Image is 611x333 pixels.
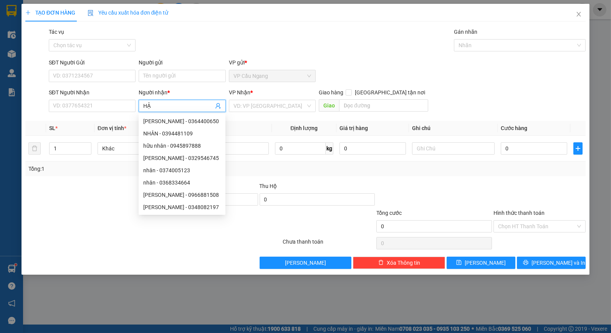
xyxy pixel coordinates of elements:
[3,41,58,49] span: 0913122292 -
[412,142,495,155] input: Ghi Chú
[3,50,18,57] span: GIAO:
[339,99,428,112] input: Dọc đường
[186,142,269,155] input: VD: Bàn, Ghế
[339,142,406,155] input: 0
[501,125,527,131] span: Cước hàng
[574,145,582,152] span: plus
[49,125,55,131] span: SL
[139,58,225,67] div: Người gửi
[260,257,352,269] button: [PERSON_NAME]
[139,140,225,152] div: hữu nhân - 0945897888
[143,117,221,125] div: [PERSON_NAME] - 0364400650
[139,115,225,127] div: NGỌC HÂN - 0364400650
[517,257,586,269] button: printer[PERSON_NAME] và In
[143,178,221,187] div: nhân - 0368334664
[139,201,225,213] div: ANH HÂN - 0348082197
[493,210,545,216] label: Hình thức thanh toán
[25,10,31,15] span: plus
[456,260,462,266] span: save
[229,89,250,96] span: VP Nhận
[102,143,176,154] span: Khác
[378,260,384,266] span: delete
[285,259,326,267] span: [PERSON_NAME]
[353,257,445,269] button: deleteXóa Thông tin
[139,176,225,189] div: nhân - 0368334664
[49,88,136,97] div: SĐT Người Nhận
[49,29,64,35] label: Tác vụ
[215,103,221,109] span: user-add
[523,260,528,266] span: printer
[326,142,333,155] span: kg
[387,259,420,267] span: Xóa Thông tin
[319,99,339,112] span: Giao
[139,164,225,176] div: nhân - 0374005123
[319,89,343,96] span: Giao hàng
[447,257,515,269] button: save[PERSON_NAME]
[28,142,41,155] button: delete
[88,10,94,16] img: icon
[143,191,221,199] div: [PERSON_NAME] - 0966881508
[3,26,77,40] span: VP [PERSON_NAME] ([GEOGRAPHIC_DATA])
[25,10,75,16] span: TẠO ĐƠN HÀNG
[139,152,225,164] div: NGỌC HÂN - 0329546745
[41,41,58,49] span: HẠNH
[573,142,583,155] button: plus
[59,15,73,22] span: DIỄM
[409,121,498,136] th: Ghi chú
[143,142,221,150] div: hữu nhân - 0945897888
[233,70,311,82] span: VP Cầu Ngang
[576,11,582,17] span: close
[143,129,221,138] div: NHÂN - 0394481109
[98,125,126,131] span: Đơn vị tính
[3,15,112,22] p: GỬI:
[465,259,506,267] span: [PERSON_NAME]
[352,88,428,97] span: [GEOGRAPHIC_DATA] tận nơi
[88,10,169,16] span: Yêu cầu xuất hóa đơn điện tử
[3,26,112,40] p: NHẬN:
[139,88,225,97] div: Người nhận
[290,125,318,131] span: Định lượng
[376,210,402,216] span: Tổng cước
[49,58,136,67] div: SĐT Người Gửi
[139,127,225,140] div: NHÂN - 0394481109
[143,154,221,162] div: [PERSON_NAME] - 0329546745
[532,259,585,267] span: [PERSON_NAME] và In
[139,189,225,201] div: NGỌC HÂN - 0966881508
[26,4,89,12] strong: BIÊN NHẬN GỬI HÀNG
[16,15,73,22] span: VP Cầu Ngang -
[260,183,277,189] span: Thu Hộ
[568,4,589,25] button: Close
[143,166,221,175] div: nhân - 0374005123
[282,237,376,251] div: Chưa thanh toán
[339,125,368,131] span: Giá trị hàng
[229,58,316,67] div: VP gửi
[454,29,477,35] label: Gán nhãn
[28,165,236,173] div: Tổng: 1
[143,203,221,211] div: [PERSON_NAME] - 0348082197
